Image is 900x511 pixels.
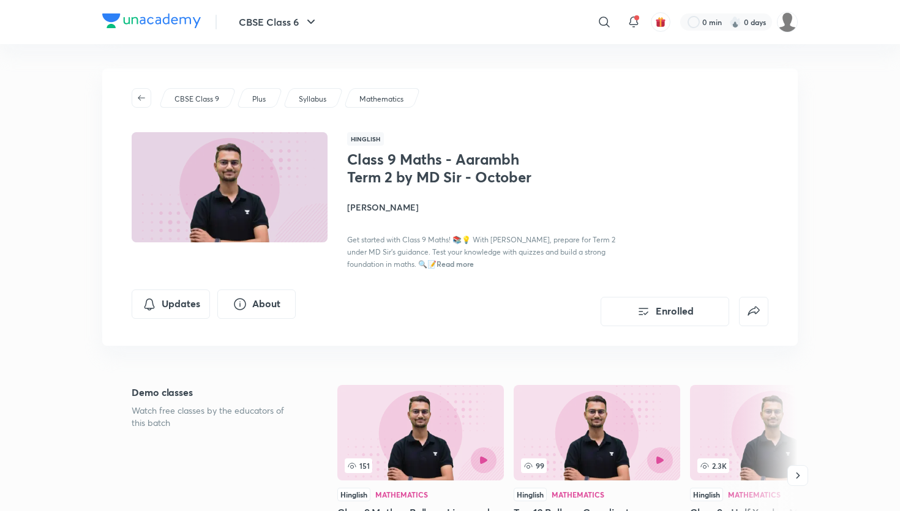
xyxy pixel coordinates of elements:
span: 2.3K [697,458,729,473]
div: Hinglish [514,488,547,501]
div: Mathematics [552,491,604,498]
div: Mathematics [375,491,428,498]
a: CBSE Class 9 [173,94,222,105]
button: avatar [651,12,670,32]
p: Watch free classes by the educators of this batch [132,405,298,429]
img: Muzzamil [777,12,798,32]
span: Get started with Class 9 Maths! 📚💡 With [PERSON_NAME], prepare for Term 2 under MD Sir's guidance... [347,235,615,269]
p: Plus [252,94,266,105]
button: Enrolled [601,297,729,326]
h1: Class 9 Maths - Aarambh Term 2 by MD Sir - October [347,151,547,186]
p: Syllabus [299,94,326,105]
img: streak [729,16,741,28]
button: About [217,289,296,319]
p: CBSE Class 9 [174,94,219,105]
h5: Demo classes [132,385,298,400]
a: Mathematics [358,94,406,105]
span: Read more [437,259,474,269]
span: 99 [521,458,547,473]
button: Updates [132,289,210,319]
span: 151 [345,458,372,473]
div: Hinglish [337,488,370,501]
img: avatar [655,17,666,28]
button: CBSE Class 6 [231,10,326,34]
img: Thumbnail [130,131,329,244]
p: Mathematics [359,94,403,105]
span: Hinglish [347,132,384,146]
button: false [739,297,768,326]
a: Plus [250,94,268,105]
a: Syllabus [297,94,329,105]
h4: [PERSON_NAME] [347,201,621,214]
img: Company Logo [102,13,201,28]
a: Company Logo [102,13,201,31]
div: Hinglish [690,488,723,501]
